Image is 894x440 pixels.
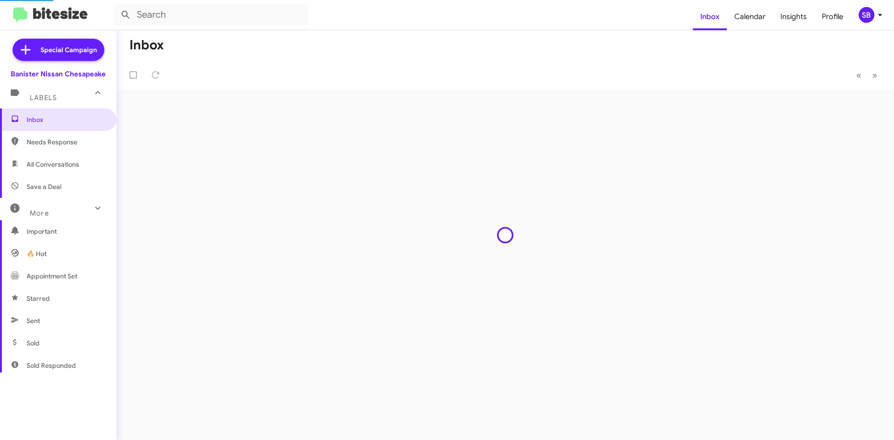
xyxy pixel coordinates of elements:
[872,69,877,81] span: »
[129,38,164,53] h1: Inbox
[27,227,106,236] span: Important
[113,4,308,26] input: Search
[727,3,773,30] a: Calendar
[11,69,106,79] div: Banister Nissan Chesapeake
[867,66,883,85] button: Next
[27,249,47,258] span: 🔥 Hot
[30,94,57,102] span: Labels
[27,316,40,325] span: Sent
[851,66,883,85] nav: Page navigation example
[814,3,851,30] a: Profile
[27,338,40,348] span: Sold
[773,3,814,30] a: Insights
[27,294,50,303] span: Starred
[41,45,97,54] span: Special Campaign
[27,182,61,191] span: Save a Deal
[851,7,884,23] button: SB
[851,66,867,85] button: Previous
[27,361,76,370] span: Sold Responded
[693,3,727,30] a: Inbox
[30,209,49,217] span: More
[27,271,77,281] span: Appointment Set
[27,160,79,169] span: All Conversations
[856,69,861,81] span: «
[13,39,104,61] a: Special Campaign
[859,7,874,23] div: SB
[27,137,106,147] span: Needs Response
[27,115,106,124] span: Inbox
